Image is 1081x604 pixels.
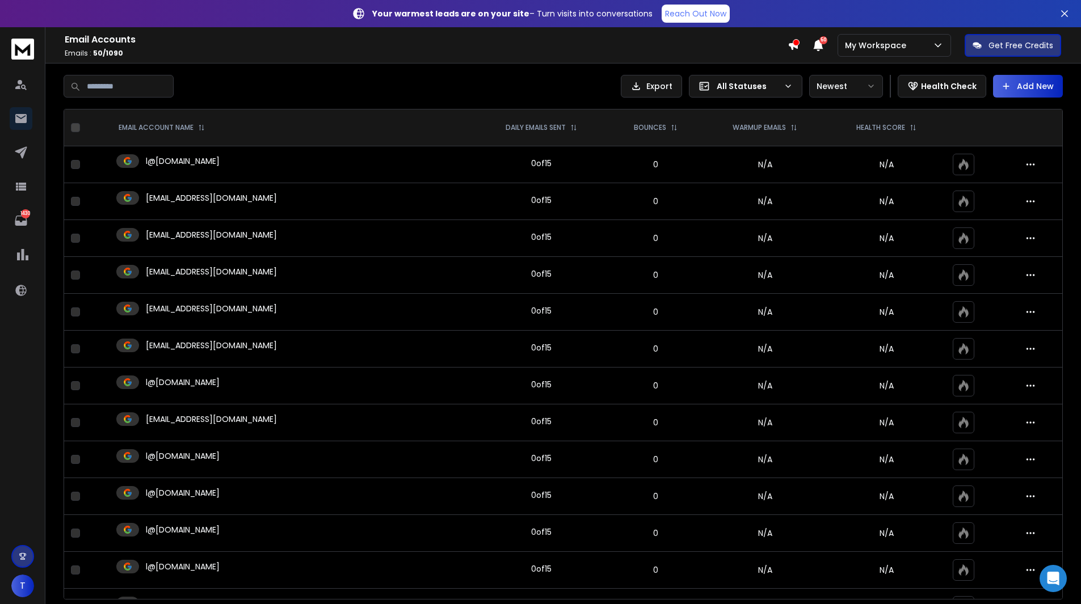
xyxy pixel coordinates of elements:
p: l@[DOMAIN_NAME] [146,561,220,572]
p: 0 [616,564,696,576]
p: Get Free Credits [989,40,1053,51]
td: N/A [703,294,827,331]
p: [EMAIL_ADDRESS][DOMAIN_NAME] [146,340,277,351]
td: N/A [703,441,827,478]
p: My Workspace [845,40,911,51]
div: 0 of 15 [531,416,552,427]
div: 0 of 15 [531,195,552,206]
p: 0 [616,527,696,539]
p: N/A [834,306,939,318]
strong: Your warmest leads are on your site [372,8,529,19]
button: T [11,575,34,597]
p: [EMAIL_ADDRESS][DOMAIN_NAME] [146,266,277,277]
p: 0 [616,269,696,281]
p: – Turn visits into conversations [372,8,653,19]
button: Newest [809,75,883,98]
p: [EMAIL_ADDRESS][DOMAIN_NAME] [146,229,277,240]
div: 0 of 15 [531,305,552,316]
p: l@[DOMAIN_NAME] [146,524,220,535]
td: N/A [703,331,827,368]
p: 0 [616,491,696,502]
td: N/A [703,404,827,441]
p: 0 [616,159,696,170]
p: l@[DOMAIN_NAME] [146,155,220,167]
div: 0 of 15 [531,158,552,169]
p: [EMAIL_ADDRESS][DOMAIN_NAME] [146,303,277,314]
p: BOUNCES [634,123,666,132]
span: 50 / 1090 [93,48,123,58]
p: WARMUP EMAILS [733,123,786,132]
p: N/A [834,380,939,391]
button: Export [621,75,682,98]
td: N/A [703,220,827,257]
td: N/A [703,552,827,589]
p: [EMAIL_ADDRESS][DOMAIN_NAME] [146,413,277,425]
button: Add New [993,75,1063,98]
td: N/A [703,146,827,183]
div: 0 of 15 [531,342,552,353]
p: 0 [616,417,696,428]
p: All Statuses [717,81,779,92]
p: [EMAIL_ADDRESS][DOMAIN_NAME] [146,192,277,204]
p: N/A [834,417,939,428]
a: 1430 [10,209,32,232]
p: 0 [616,343,696,354]
button: Health Check [898,75,986,98]
p: N/A [834,159,939,170]
div: 0 of 15 [531,379,552,390]
td: N/A [703,515,827,552]
a: Reach Out Now [662,5,730,23]
td: N/A [703,183,827,220]
p: 0 [616,380,696,391]
p: 0 [616,454,696,465]
td: N/A [703,257,827,294]
div: EMAIL ACCOUNT NAME [119,123,205,132]
p: l@[DOMAIN_NAME] [146,377,220,388]
p: Reach Out Now [665,8,726,19]
td: N/A [703,478,827,515]
p: N/A [834,269,939,281]
p: Emails : [65,49,788,58]
p: 0 [616,196,696,207]
p: 0 [616,233,696,244]
p: HEALTH SCORE [856,123,905,132]
p: N/A [834,564,939,576]
p: 0 [616,306,696,318]
button: Get Free Credits [965,34,1061,57]
span: 50 [819,36,827,44]
p: N/A [834,343,939,354]
div: 0 of 15 [531,489,552,501]
p: l@[DOMAIN_NAME] [146,450,220,462]
p: N/A [834,233,939,244]
p: N/A [834,454,939,465]
img: logo [11,39,34,60]
div: 0 of 15 [531,231,552,243]
p: 1430 [21,209,30,218]
div: 0 of 15 [531,563,552,575]
td: N/A [703,368,827,404]
p: N/A [834,527,939,539]
div: Open Intercom Messenger [1040,565,1067,592]
p: N/A [834,491,939,502]
h1: Email Accounts [65,33,788,47]
p: l@[DOMAIN_NAME] [146,487,220,499]
p: N/A [834,196,939,207]
p: Health Check [921,81,977,92]
div: 0 of 15 [531,453,552,464]
div: 0 of 15 [531,526,552,538]
div: 0 of 15 [531,268,552,280]
p: DAILY EMAILS SENT [506,123,566,132]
